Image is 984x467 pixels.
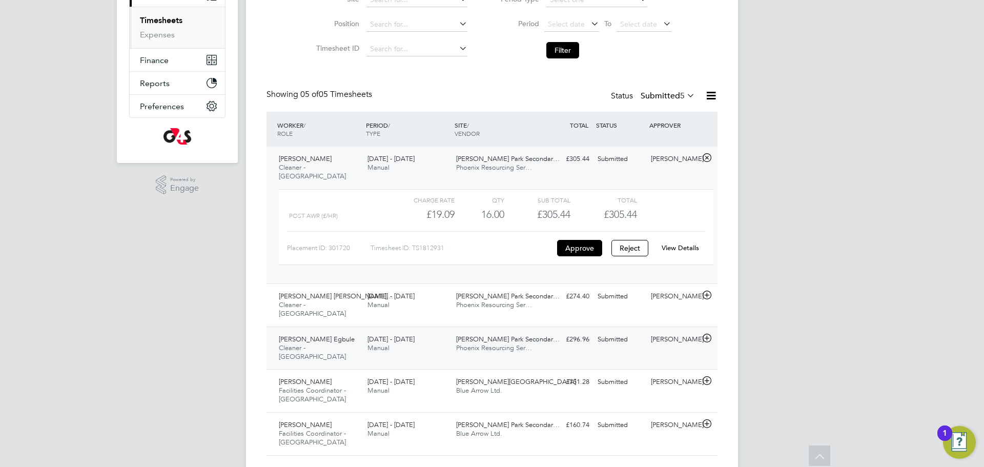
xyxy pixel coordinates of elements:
[455,194,504,206] div: QTY
[456,154,560,163] span: [PERSON_NAME] Park Secondar…
[593,116,647,134] div: STATUS
[493,19,539,28] label: Period
[279,377,332,386] span: [PERSON_NAME]
[367,429,389,438] span: Manual
[156,175,199,195] a: Powered byEngage
[455,206,504,223] div: 16.00
[367,420,415,429] span: [DATE] - [DATE]
[140,15,182,25] a: Timesheets
[647,116,700,134] div: APPROVER
[279,386,346,403] span: Facilities Coordinator - [GEOGRAPHIC_DATA]
[303,121,305,129] span: /
[593,374,647,391] div: Submitted
[647,288,700,305] div: [PERSON_NAME]
[367,343,389,352] span: Manual
[540,288,593,305] div: £274.40
[604,208,637,220] span: £305.44
[504,206,570,223] div: £305.44
[279,163,346,180] span: Cleaner - [GEOGRAPHIC_DATA]
[680,91,685,101] span: 5
[593,417,647,434] div: Submitted
[367,386,389,395] span: Manual
[129,128,225,145] a: Go to home page
[130,49,225,71] button: Finance
[611,89,697,104] div: Status
[540,331,593,348] div: £296.96
[456,300,532,309] span: Phoenix Resourcing Ser…
[367,292,415,300] span: [DATE] - [DATE]
[140,78,170,88] span: Reports
[163,128,191,145] img: g4s-logo-retina.png
[388,121,390,129] span: /
[456,343,532,352] span: Phoenix Resourcing Ser…
[456,335,560,343] span: [PERSON_NAME] Park Secondar…
[540,374,593,391] div: £151.28
[300,89,372,99] span: 05 Timesheets
[456,163,532,172] span: Phoenix Resourcing Ser…
[662,243,699,252] a: View Details
[452,116,541,143] div: SITE
[557,240,602,256] button: Approve
[313,19,359,28] label: Position
[570,121,588,129] span: TOTAL
[275,116,363,143] div: WORKER
[289,212,338,219] span: Post AWR (£/HR)
[388,194,455,206] div: Charge rate
[279,335,355,343] span: [PERSON_NAME] Egbule
[456,377,576,386] span: [PERSON_NAME][GEOGRAPHIC_DATA]
[601,17,614,30] span: To
[456,292,560,300] span: [PERSON_NAME] Park Secondar…
[546,42,579,58] button: Filter
[388,206,455,223] div: £19.09
[140,101,184,111] span: Preferences
[548,19,585,29] span: Select date
[300,89,319,99] span: 05 of
[371,240,555,256] div: Timesheet ID: TS1812931
[140,30,175,39] a: Expenses
[593,288,647,305] div: Submitted
[367,154,415,163] span: [DATE] - [DATE]
[641,91,695,101] label: Submitted
[279,420,332,429] span: [PERSON_NAME]
[456,429,502,438] span: Blue Arrow Ltd.
[363,116,452,143] div: PERIOD
[279,300,346,318] span: Cleaner - [GEOGRAPHIC_DATA]
[130,95,225,117] button: Preferences
[942,433,947,446] div: 1
[170,184,199,193] span: Engage
[540,151,593,168] div: £305.44
[277,129,293,137] span: ROLE
[540,417,593,434] div: £160.74
[593,151,647,168] div: Submitted
[504,194,570,206] div: Sub Total
[647,331,700,348] div: [PERSON_NAME]
[943,426,976,459] button: Open Resource Center, 1 new notification
[367,377,415,386] span: [DATE] - [DATE]
[620,19,657,29] span: Select date
[140,55,169,65] span: Finance
[467,121,469,129] span: /
[287,240,371,256] div: Placement ID: 301720
[366,129,380,137] span: TYPE
[130,72,225,94] button: Reports
[593,331,647,348] div: Submitted
[279,154,332,163] span: [PERSON_NAME]
[456,420,560,429] span: [PERSON_NAME] Park Secondar…
[367,163,389,172] span: Manual
[170,175,199,184] span: Powered by
[279,292,393,300] span: [PERSON_NAME] [PERSON_NAME]…
[366,17,467,32] input: Search for...
[647,417,700,434] div: [PERSON_NAME]
[367,300,389,309] span: Manual
[455,129,480,137] span: VENDOR
[279,343,346,361] span: Cleaner - [GEOGRAPHIC_DATA]
[647,374,700,391] div: [PERSON_NAME]
[367,335,415,343] span: [DATE] - [DATE]
[279,429,346,446] span: Facilities Coordinator - [GEOGRAPHIC_DATA]
[266,89,374,100] div: Showing
[366,42,467,56] input: Search for...
[611,240,648,256] button: Reject
[456,386,502,395] span: Blue Arrow Ltd.
[647,151,700,168] div: [PERSON_NAME]
[130,7,225,48] div: Timesheets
